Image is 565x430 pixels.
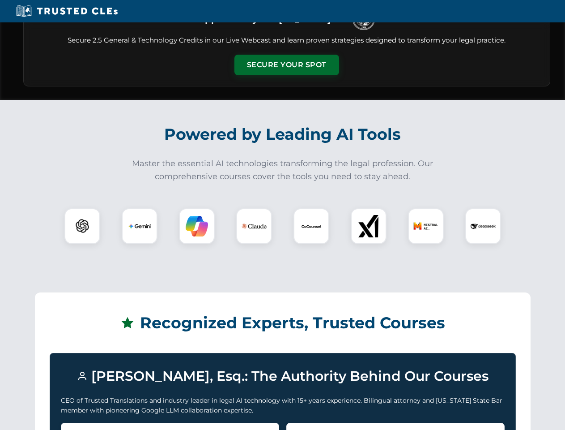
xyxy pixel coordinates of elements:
[61,396,505,416] p: CEO of Trusted Translations and industry leader in legal AI technology with 15+ years experience....
[465,208,501,244] div: DeepSeek
[408,208,444,244] div: Mistral AI
[35,119,531,150] h2: Powered by Leading AI Tools
[61,364,505,388] h3: [PERSON_NAME], Esq.: The Authority Behind Our Courses
[242,214,267,239] img: Claude Logo
[50,307,516,339] h2: Recognized Experts, Trusted Courses
[413,214,438,239] img: Mistral AI Logo
[122,208,157,244] div: Gemini
[64,208,100,244] div: ChatGPT
[179,208,215,244] div: Copilot
[300,215,323,237] img: CoCounsel Logo
[13,4,120,18] img: Trusted CLEs
[126,157,439,183] p: Master the essential AI technologies transforming the legal profession. Our comprehensive courses...
[293,208,329,244] div: CoCounsel
[351,208,387,244] div: xAI
[471,214,496,239] img: DeepSeek Logo
[357,215,380,237] img: xAI Logo
[69,213,95,239] img: ChatGPT Logo
[234,55,339,75] button: Secure Your Spot
[186,215,208,237] img: Copilot Logo
[236,208,272,244] div: Claude
[128,215,151,237] img: Gemini Logo
[34,35,539,46] p: Secure 2.5 General & Technology Credits in our Live Webcast and learn proven strategies designed ...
